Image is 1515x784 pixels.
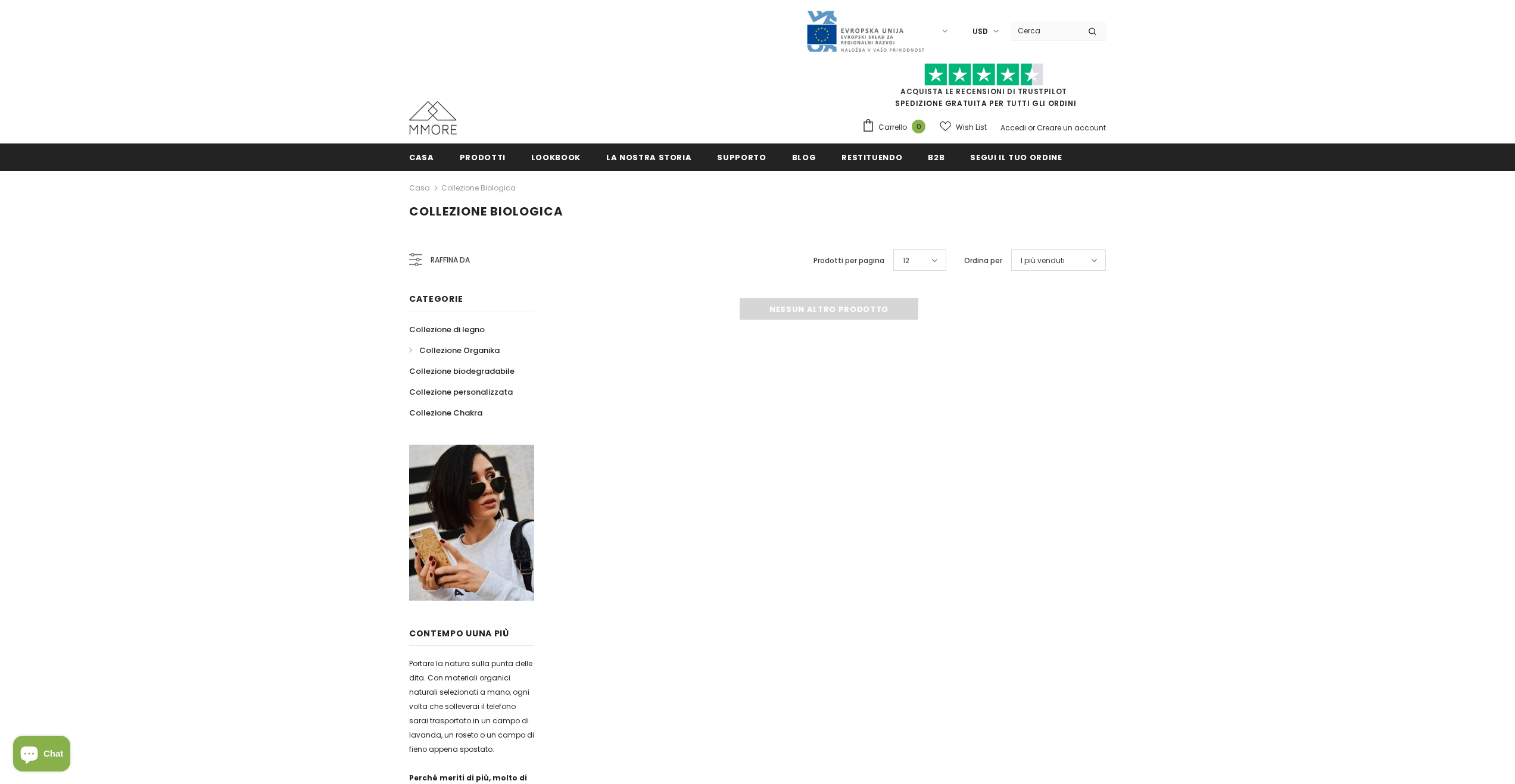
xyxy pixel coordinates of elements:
input: Search Site [1011,22,1079,39]
span: Restituendo [841,152,902,163]
a: Acquista le recensioni di TrustPilot [900,86,1067,96]
span: Collezione biodegradabile [409,366,515,377]
a: Javni Razpis [806,26,925,36]
a: Creare un account [1037,123,1106,133]
span: supporto [717,152,766,163]
span: Wish List [956,121,987,133]
a: Lookbook [531,143,581,170]
img: Fidati di Pilot Stars [924,63,1043,86]
a: Collezione biodegradabile [409,361,515,382]
label: Prodotti per pagina [813,255,884,267]
span: La nostra storia [606,152,691,163]
span: B2B [928,152,944,163]
img: Casi MMORE [409,101,457,135]
a: B2B [928,143,944,170]
a: Segui il tuo ordine [970,143,1062,170]
span: 0 [912,120,925,133]
span: Segui il tuo ordine [970,152,1062,163]
span: SPEDIZIONE GRATUITA PER TUTTI GLI ORDINI [862,68,1106,108]
inbox-online-store-chat: Shopify online store chat [10,736,74,774]
img: Javni Razpis [806,10,925,53]
span: or [1028,123,1035,133]
span: Casa [409,152,434,163]
span: Carrello [878,121,907,133]
a: Accedi [1000,123,1026,133]
a: La nostra storia [606,143,691,170]
a: Prodotti [460,143,506,170]
a: supporto [717,143,766,170]
label: Ordina per [964,255,1002,267]
span: Raffina da [431,254,470,267]
span: Collezione personalizzata [409,386,513,398]
a: Casa [409,143,434,170]
a: Restituendo [841,143,902,170]
a: Wish List [940,117,987,138]
span: Prodotti [460,152,506,163]
a: Collezione Organika [409,340,500,361]
a: Carrello 0 [862,118,931,136]
span: 12 [903,255,909,267]
a: Collezione biologica [441,183,516,193]
span: Collezione Chakra [409,407,482,418]
span: Collezione biologica [409,203,563,220]
a: Collezione di legno [409,319,485,340]
a: Collezione Chakra [409,402,482,423]
a: Casa [409,181,430,195]
span: Collezione di legno [409,324,485,335]
span: USD [972,26,988,38]
span: I più venduti [1021,255,1065,267]
span: Lookbook [531,152,581,163]
p: Portare la natura sulla punta delle dita. Con materiali organici naturali selezionati a mano, ogn... [409,657,534,757]
span: contempo uUna più [409,627,509,639]
a: Collezione personalizzata [409,382,513,402]
span: Categorie [409,293,463,305]
span: Collezione Organika [419,345,500,356]
span: Blog [792,152,816,163]
a: Blog [792,143,816,170]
